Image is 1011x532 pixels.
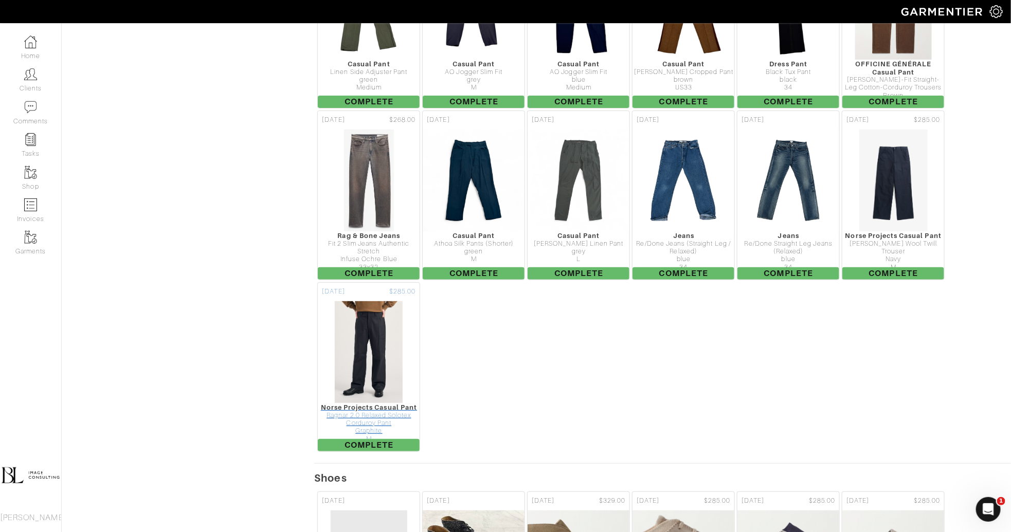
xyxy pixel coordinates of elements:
img: G9UqLEtyWxEztQTAMGS3MxZB [334,301,403,403]
div: L [528,255,629,263]
div: green [318,76,420,84]
div: [PERSON_NAME]-Fit Straight-Leg Cotton-Corduroy Trousers [842,76,944,92]
div: Casual Pant [528,232,629,240]
img: reminder-icon-8004d30b9f0a5d33ae49ab947aed9ed385cf756f9e5892f1edd6e32f2345188e.png [24,133,37,146]
img: clients-icon-6bae9207a08558b7cb47a8932f037763ab4055f8c8b6bfacd5dc20c3e0201464.png [24,68,37,81]
span: Complete [423,96,525,108]
div: blue [528,76,629,84]
span: $285.00 [389,287,416,297]
div: blue [737,255,839,263]
img: orders-icon-0abe47150d42831381b5fb84f609e132dff9fe21cb692f30cb5eec754e2cba89.png [24,198,37,211]
a: [DATE] Jeans Re/Done Straight Leg Jeans (Relaxed) blue 34 Complete [736,109,841,281]
div: M [842,264,944,271]
div: grey [423,76,525,84]
div: brown [633,76,734,84]
img: garments-icon-b7da505a4dc4fd61783c78ac3ca0ef83fa9d6f193b1c9dc38574b1d14d53ca28.png [24,231,37,244]
div: Dress Pant [737,60,839,68]
span: Complete [737,96,839,108]
div: M [423,84,525,91]
a: [DATE] $285.00 Norse Projects Casual Pant Ragnar 2.0 Relaxed Solotex Corduroy Pant Graphite M Com... [316,281,421,453]
div: Norse Projects Casual Pant [842,232,944,240]
span: [DATE] [742,115,764,125]
div: OFFICINE GÉNÉRALE Casual Pant [842,60,944,76]
div: M [318,435,420,443]
span: Complete [423,267,525,280]
img: comment-icon-a0a6a9ef722e966f86d9cbdc48e553b5cf19dbc54f86b18d962a5391bc8f6eb6.png [24,101,37,114]
div: black [737,76,839,84]
span: $268.00 [389,115,416,125]
div: M [423,255,525,263]
div: [PERSON_NAME] Cropped Pant [633,68,734,76]
div: Athoa Silk Pants (Shorter) [423,240,525,248]
span: $285.00 [809,496,835,506]
div: Medium [318,84,420,91]
div: Re/Done Jeans (Straight Leg / Relaxed) [633,240,734,256]
span: $285.00 [704,496,730,506]
div: Casual Pant [423,60,525,68]
div: Navy [842,255,944,263]
div: AO Jogger Slim Fit [528,68,629,76]
img: LqnhRv7gan6qpipskyVB7n3n [632,129,735,232]
span: [DATE] [322,287,345,297]
div: Black Tux Pant [737,68,839,76]
div: Medium [528,84,629,91]
span: Complete [633,267,734,280]
div: Casual Pant [423,232,525,240]
div: [PERSON_NAME] Wool Twill Trouser [842,240,944,256]
div: green [423,248,525,255]
div: grey [528,248,629,255]
div: 33x32 [318,264,420,271]
span: [DATE] [846,115,869,125]
span: [DATE] [322,496,345,506]
a: [DATE] Jeans Re/Done Jeans (Straight Leg / Relaxed) blue 34 Complete [631,109,736,281]
a: [DATE] $285.00 Norse Projects Casual Pant [PERSON_NAME] Wool Twill Trouser Navy M Complete [841,109,946,281]
span: [DATE] [322,115,345,125]
span: [DATE] [637,115,659,125]
div: [PERSON_NAME] Linen Pant [528,240,629,248]
img: dashboard-icon-dbcd8f5a0b271acd01030246c82b418ddd0df26cd7fceb0bd07c9910d44c42f6.png [24,35,37,48]
img: garments-icon-b7da505a4dc4fd61783c78ac3ca0ef83fa9d6f193b1c9dc38574b1d14d53ca28.png [24,166,37,179]
img: NC5MEEzKfRiGACi9NvcUpdcC [344,129,394,232]
span: [DATE] [637,496,659,506]
img: G8FNjukJqL3idsprHe7h3f5V [737,129,840,232]
div: Casual Pant [318,60,420,68]
div: 34 [737,84,839,91]
img: gear-icon-white-bd11855cb880d31180b6d7d6211b90ccbf57a29d726f0c71d8c61bd08dd39cc2.png [990,5,1003,18]
div: 34 [737,264,839,271]
span: Complete [633,96,734,108]
img: DEPbBF3faJn58EbJUP7cphXy [527,129,630,232]
div: Graphite [318,427,420,435]
span: $285.00 [914,115,940,125]
div: Casual Pant [528,60,629,68]
span: [DATE] [427,115,449,125]
div: Norse Projects Casual Pant [318,403,420,411]
span: $329.00 [599,496,625,506]
div: Linen Side Adjuster Pant [318,68,420,76]
span: Complete [318,439,420,451]
div: Ragnar 2.0 Relaxed Solotex Corduroy Pant [318,412,420,428]
span: Complete [528,267,629,280]
span: Complete [528,96,629,108]
span: Complete [842,96,944,108]
div: blue [633,255,734,263]
div: AO Jogger Slim Fit [423,68,525,76]
img: MvaQq4nGbPt53nrcxx7MnuGP [422,129,525,232]
div: Jeans [737,232,839,240]
span: 1 [997,497,1005,505]
div: US33 [633,84,734,91]
div: Fit 2 Slim Jeans Authentic Stretch [318,240,420,256]
div: 34 [633,264,734,271]
div: Re/Done Straight Leg Jeans (Relaxed) [737,240,839,256]
span: Complete [737,267,839,280]
a: [DATE] $268.00 Rag & Bone Jeans Fit 2 Slim Jeans Authentic Stretch Infuse Ochre Blue 33x32 Complete [316,109,421,281]
span: [DATE] [427,496,449,506]
a: [DATE] Casual Pant Athoa Silk Pants (Shorter) green M Complete [421,109,526,281]
a: [DATE] Casual Pant [PERSON_NAME] Linen Pant grey L Complete [526,109,631,281]
div: Jeans [633,232,734,240]
span: [DATE] [742,496,764,506]
span: [DATE] [532,115,554,125]
div: Rag & Bone Jeans [318,232,420,240]
span: Complete [318,267,420,280]
span: $285.00 [914,496,940,506]
img: garmentier-logo-header-white-b43fb05a5012e4ada735d5af1a66efaba907eab6374d6393d1fbf88cb4ef424d.png [896,3,990,21]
